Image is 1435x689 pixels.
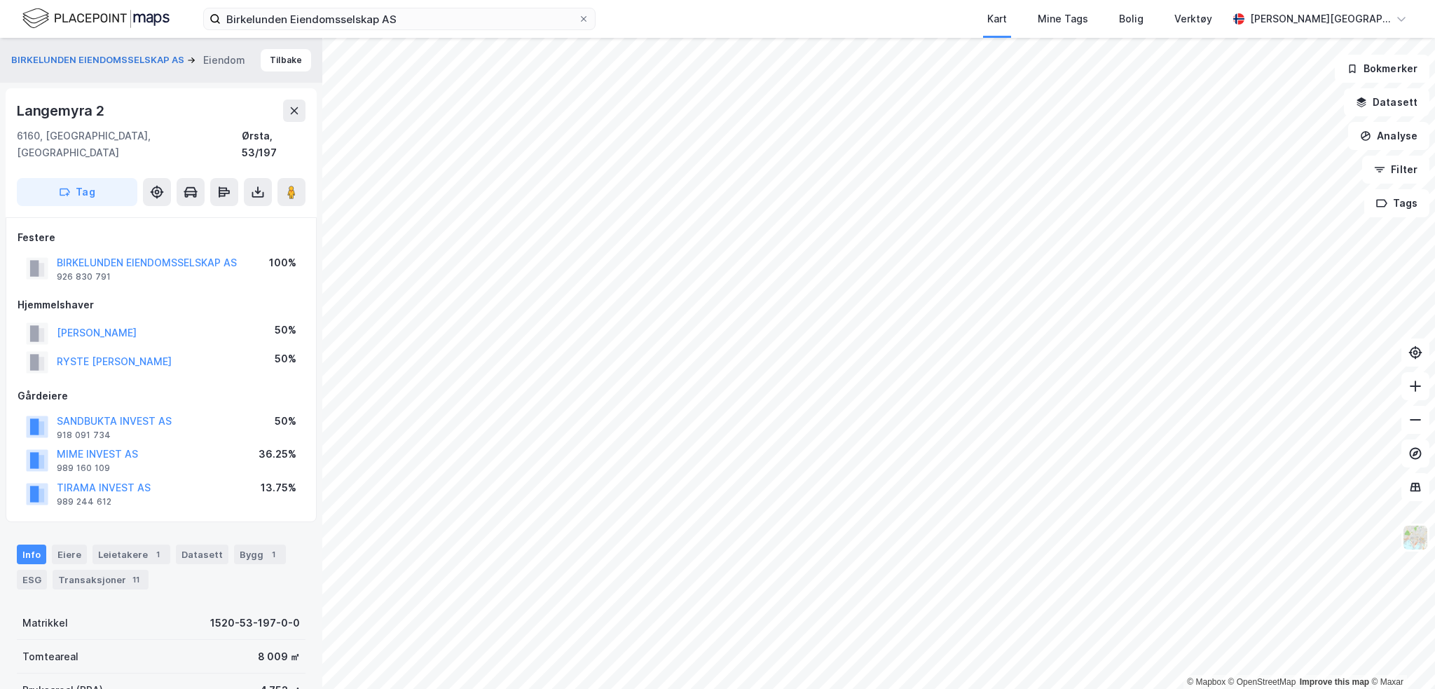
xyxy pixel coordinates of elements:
div: Festere [18,229,305,246]
div: Kontrollprogram for chat [1365,622,1435,689]
div: Kart [987,11,1007,27]
div: Eiendom [203,52,245,69]
button: BIRKELUNDEN EIENDOMSSELSKAP AS [11,53,187,67]
div: Eiere [52,545,87,564]
button: Analyse [1348,122,1429,150]
div: 100% [269,254,296,271]
div: 6160, [GEOGRAPHIC_DATA], [GEOGRAPHIC_DATA] [17,128,242,161]
div: ESG [17,570,47,589]
button: Bokmerker [1335,55,1429,83]
div: Transaksjoner [53,570,149,589]
div: Datasett [176,545,228,564]
div: 11 [129,573,143,587]
div: Langemyra 2 [17,100,107,122]
div: Matrikkel [22,615,68,632]
div: Gårdeiere [18,388,305,404]
div: 50% [275,322,296,339]
div: 13.75% [261,479,296,496]
div: 50% [275,413,296,430]
div: Verktøy [1174,11,1212,27]
a: Mapbox [1187,677,1225,687]
div: Mine Tags [1038,11,1088,27]
div: 8 009 ㎡ [258,648,300,665]
div: 918 091 734 [57,430,111,441]
div: Info [17,545,46,564]
div: 926 830 791 [57,271,111,282]
div: 1520-53-197-0-0 [210,615,300,632]
input: Søk på adresse, matrikkel, gårdeiere, leietakere eller personer [221,8,578,29]
div: Tomteareal [22,648,78,665]
button: Tilbake [261,49,311,71]
iframe: Chat Widget [1365,622,1435,689]
div: 50% [275,350,296,367]
a: Improve this map [1300,677,1369,687]
div: 1 [266,547,280,561]
button: Tag [17,178,137,206]
div: 36.25% [259,446,296,463]
img: logo.f888ab2527a4732fd821a326f86c7f29.svg [22,6,170,31]
div: Hjemmelshaver [18,296,305,313]
div: 989 160 109 [57,463,110,474]
div: [PERSON_NAME][GEOGRAPHIC_DATA] [1250,11,1390,27]
a: OpenStreetMap [1228,677,1296,687]
button: Tags [1364,189,1429,217]
div: Bygg [234,545,286,564]
div: Leietakere [92,545,170,564]
button: Datasett [1344,88,1429,116]
div: 989 244 612 [57,496,111,507]
img: Z [1402,524,1429,551]
button: Filter [1362,156,1429,184]
div: 1 [151,547,165,561]
div: Ørsta, 53/197 [242,128,305,161]
div: Bolig [1119,11,1144,27]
